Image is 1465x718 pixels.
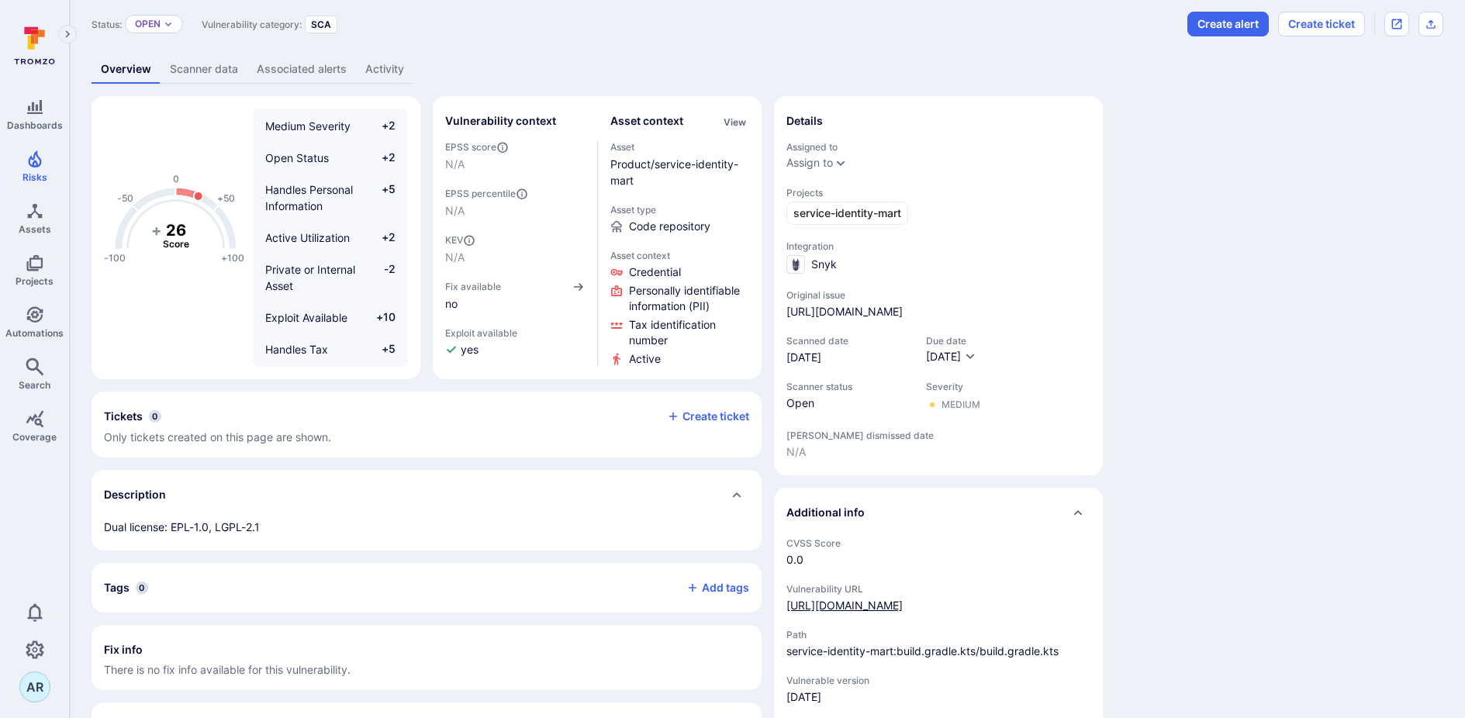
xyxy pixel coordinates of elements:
span: KEV [445,234,585,247]
span: 0 [136,582,148,594]
span: Click to view evidence [629,317,750,348]
text: +50 [217,193,235,205]
text: 0 [173,174,179,185]
span: Vulnerability URL [786,583,1090,595]
a: Activity [356,55,413,84]
a: Product/service-identity-mart [610,157,738,187]
span: Click to view evidence [629,264,681,280]
span: [DATE] [926,350,961,363]
div: Collapse [774,488,1103,537]
section: tickets card [92,392,762,457]
span: 0.0 [786,552,1090,568]
button: Expand dropdown [834,157,847,169]
span: Projects [786,187,1090,198]
span: Exploit Available [265,311,347,324]
span: There is no fix info available for this vulnerability. [104,662,749,678]
div: Open original issue [1384,12,1409,36]
span: -2 [366,261,396,294]
span: Dashboards [7,119,63,131]
span: Original issue [786,289,1090,301]
span: Active Utilization [265,231,350,244]
div: Vulnerability tabs [92,55,1443,84]
span: +5 [366,181,396,214]
button: Assign to [786,157,833,169]
i: Expand navigation menu [62,28,73,41]
span: Severity [926,381,980,392]
span: Open [786,395,910,411]
span: Scanned date [786,335,910,347]
div: Collapse tags [92,563,762,613]
p: Dual license: EPL-1.0, LGPL-2.1 [104,520,749,535]
span: Snyk [811,257,837,272]
button: Create ticket [667,409,749,423]
span: Open Status [265,151,329,164]
span: Asset [610,141,750,153]
span: Asset type [610,204,750,216]
div: Medium [942,399,980,411]
a: Associated alerts [247,55,356,84]
span: Status: [92,19,122,30]
span: CVSS Score [786,537,1090,549]
span: +2 [366,118,396,134]
h2: Tickets [104,409,143,424]
text: -50 [117,193,133,205]
span: Only tickets created on this page are shown. [104,430,331,444]
a: [URL][DOMAIN_NAME] [786,598,903,613]
a: [URL][DOMAIN_NAME] [786,304,903,319]
span: Projects [16,275,54,287]
h2: Additional info [786,505,865,520]
span: N/A [445,157,585,172]
tspan: 26 [166,221,186,240]
button: Create ticket [1278,12,1365,36]
span: +2 [366,150,396,166]
span: yes [461,342,479,357]
span: Path [786,629,1090,640]
button: AR [19,671,50,702]
span: N/A [786,444,1090,460]
div: Aaron Roy [19,671,50,702]
section: details card [774,96,1103,475]
span: Integration [786,240,1090,252]
span: Scanner status [786,381,910,392]
button: Add tags [674,575,749,600]
span: service-identity-mart:build.gradle.kts/build.gradle.kts [786,644,1090,659]
button: Open [135,18,161,30]
span: [DATE] [786,689,1090,705]
section: fix info card [92,625,762,690]
span: 0 [149,410,161,423]
button: Expand navigation menu [58,25,77,43]
span: service-identity-mart [793,205,901,221]
span: Click to view evidence [629,283,750,314]
span: Asset context [610,250,750,261]
span: Assets [19,223,51,235]
button: View [720,116,749,128]
span: N/A [445,203,585,219]
span: Coverage [12,431,57,443]
span: +2 [366,230,396,246]
h2: Fix info [104,642,143,658]
h2: Details [786,113,823,129]
span: Risks [22,171,47,183]
span: +5 [366,341,396,374]
a: Scanner data [161,55,247,84]
span: Private or Internal Asset [265,263,355,292]
button: Expand dropdown [164,19,173,29]
span: Handles Personal Information [265,183,353,212]
h2: Description [104,487,166,502]
span: Automations [5,327,64,339]
g: The vulnerability score is based on the parameters defined in the settings [145,221,207,250]
span: EPSS score [445,141,585,154]
text: -100 [104,252,126,264]
span: no [445,296,585,312]
span: Vulnerable version [786,675,1090,686]
button: Create alert [1187,12,1269,36]
span: Due date [926,335,976,347]
div: Due date field [926,335,976,365]
span: Handles Tax Identifiers [265,343,328,372]
div: Export as CSV [1418,12,1443,36]
h2: Vulnerability context [445,113,556,129]
span: Vulnerability category: [202,19,302,30]
span: N/A [445,250,585,265]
